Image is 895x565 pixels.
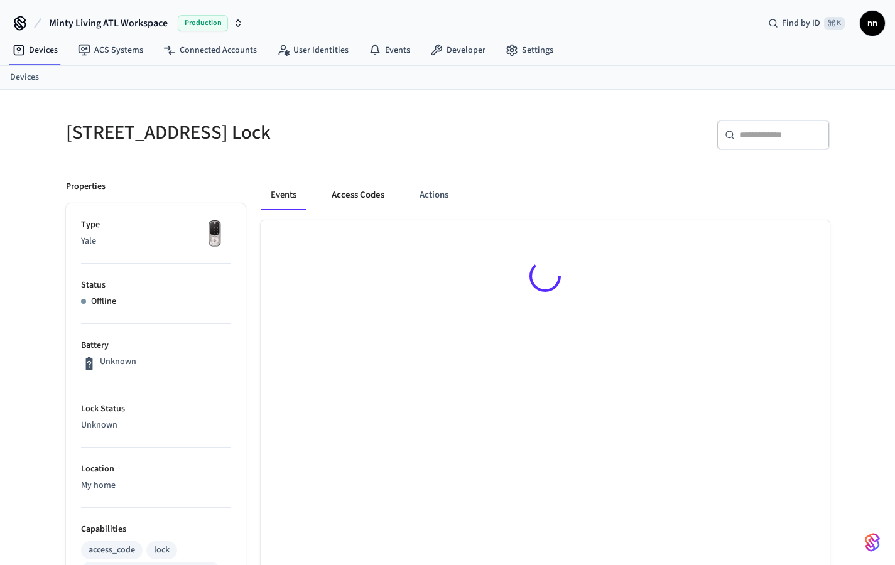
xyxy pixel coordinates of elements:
[89,544,135,557] div: access_code
[154,544,170,557] div: lock
[860,11,885,36] button: nn
[178,15,228,31] span: Production
[420,39,496,62] a: Developer
[322,180,394,210] button: Access Codes
[261,180,306,210] button: Events
[81,463,231,476] p: Location
[91,295,116,308] p: Offline
[49,16,168,31] span: Minty Living ATL Workspace
[865,532,880,552] img: SeamLogoGradient.69752ec5.svg
[81,218,231,232] p: Type
[410,180,458,210] button: Actions
[81,402,231,416] p: Lock Status
[66,180,106,193] p: Properties
[267,39,359,62] a: User Identities
[81,479,231,492] p: My home
[758,12,855,35] div: Find by ID⌘ K
[782,17,820,30] span: Find by ID
[81,523,231,536] p: Capabilities
[100,355,136,369] p: Unknown
[199,218,231,250] img: Yale Assure Touchscreen Wifi Smart Lock, Satin Nickel, Front
[3,39,68,62] a: Devices
[81,279,231,292] p: Status
[81,339,231,352] p: Battery
[81,419,231,432] p: Unknown
[359,39,420,62] a: Events
[153,39,267,62] a: Connected Accounts
[10,71,39,84] a: Devices
[68,39,153,62] a: ACS Systems
[66,120,440,146] h5: [STREET_ADDRESS] Lock
[496,39,563,62] a: Settings
[261,180,830,210] div: ant example
[81,235,231,248] p: Yale
[861,12,884,35] span: nn
[824,17,845,30] span: ⌘ K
